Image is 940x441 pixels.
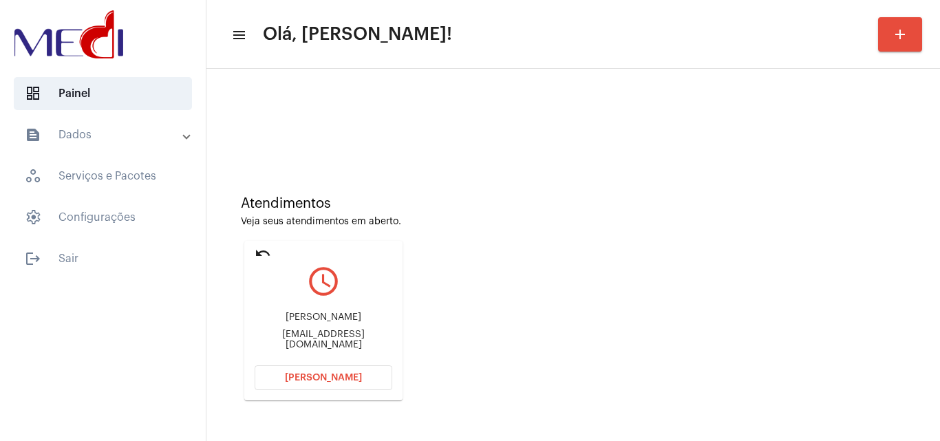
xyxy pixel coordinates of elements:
mat-icon: undo [255,245,271,261]
mat-icon: add [892,26,908,43]
div: [EMAIL_ADDRESS][DOMAIN_NAME] [255,330,392,350]
span: Configurações [14,201,192,234]
button: [PERSON_NAME] [255,365,392,390]
mat-icon: query_builder [255,264,392,299]
span: Painel [14,77,192,110]
mat-icon: sidenav icon [25,250,41,267]
div: Atendimentos [241,196,906,211]
span: sidenav icon [25,85,41,102]
div: Veja seus atendimentos em aberto. [241,217,906,227]
mat-panel-title: Dados [25,127,184,143]
img: d3a1b5fa-500b-b90f-5a1c-719c20e9830b.png [11,7,127,62]
span: sidenav icon [25,168,41,184]
span: [PERSON_NAME] [285,373,362,383]
span: sidenav icon [25,209,41,226]
mat-expansion-panel-header: sidenav iconDados [8,118,206,151]
mat-icon: sidenav icon [231,27,245,43]
span: Sair [14,242,192,275]
div: [PERSON_NAME] [255,312,392,323]
span: Olá, [PERSON_NAME]! [263,23,452,45]
span: Serviços e Pacotes [14,160,192,193]
mat-icon: sidenav icon [25,127,41,143]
